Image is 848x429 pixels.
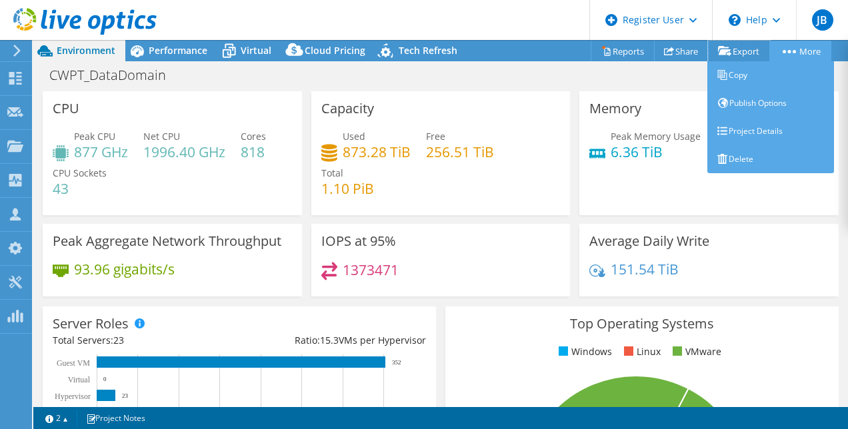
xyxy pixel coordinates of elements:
[103,376,107,382] text: 0
[122,392,129,399] text: 23
[343,130,365,143] span: Used
[239,333,426,348] div: Ratio: VMs per Hypervisor
[36,410,77,426] a: 2
[669,344,721,359] li: VMware
[321,101,374,116] h3: Capacity
[53,316,129,331] h3: Server Roles
[321,167,343,179] span: Total
[343,145,411,159] h4: 873.28 TiB
[321,234,396,248] h3: IOPS at 95%
[589,234,709,248] h3: Average Daily Write
[149,44,207,57] span: Performance
[74,130,115,143] span: Peak CPU
[654,41,709,61] a: Share
[43,68,187,83] h1: CWPT_DataDomain
[53,333,239,348] div: Total Servers:
[621,344,661,359] li: Linux
[769,41,831,61] a: More
[707,145,834,173] a: Delete
[707,117,834,145] a: Project Details
[57,358,90,368] text: Guest VM
[241,145,266,159] h4: 818
[426,130,445,143] span: Free
[392,359,401,366] text: 352
[53,101,79,116] h3: CPU
[399,44,457,57] span: Tech Refresh
[708,41,770,61] a: Export
[611,262,679,276] h4: 151.54 TiB
[68,375,91,384] text: Virtual
[77,410,155,426] a: Project Notes
[707,61,834,89] a: Copy
[53,181,107,196] h4: 43
[611,130,701,143] span: Peak Memory Usage
[343,262,399,277] h4: 1373471
[426,145,494,159] h4: 256.51 TiB
[241,44,271,57] span: Virtual
[57,44,115,57] span: Environment
[555,344,612,359] li: Windows
[591,41,655,61] a: Reports
[455,316,829,331] h3: Top Operating Systems
[812,9,833,31] span: JB
[611,145,701,159] h4: 6.36 TiB
[55,392,91,401] text: Hypervisor
[53,234,281,248] h3: Peak Aggregate Network Throughput
[143,130,180,143] span: Net CPU
[143,145,225,159] h4: 1996.40 GHz
[589,101,641,116] h3: Memory
[729,14,741,26] svg: \n
[305,44,365,57] span: Cloud Pricing
[74,145,128,159] h4: 877 GHz
[53,167,107,179] span: CPU Sockets
[707,89,834,117] a: Publish Options
[74,262,175,276] h4: 93.96 gigabits/s
[113,334,124,346] span: 23
[321,181,374,196] h4: 1.10 PiB
[320,334,339,346] span: 15.3
[241,130,266,143] span: Cores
